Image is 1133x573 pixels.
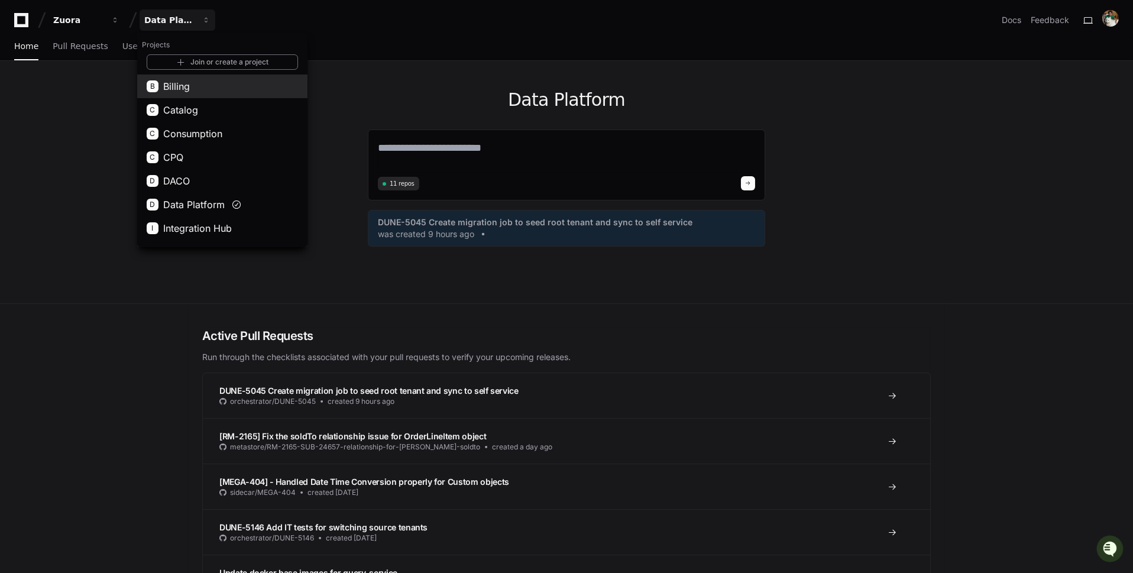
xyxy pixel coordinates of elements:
span: • [98,158,102,167]
a: DUNE-5146 Add IT tests for switching source tenantsorchestrator/DUNE-5146created [DATE] [203,509,930,555]
span: was created 9 hours ago [378,228,474,240]
div: Past conversations [12,128,79,138]
span: Home [14,43,38,50]
span: [MEGA-404] - Handled Date Time Conversion properly for Custom objects [219,477,509,487]
img: PlayerZero [12,11,35,35]
span: sidecar/MEGA-404 [230,488,296,497]
a: Docs [1002,14,1021,26]
span: DUNE-5045 Create migration job to seed root tenant and sync to self service [219,386,519,396]
div: We're offline, but we'll be back soon! [40,99,171,109]
span: Consumption [163,127,222,141]
button: Feedback [1031,14,1069,26]
h1: Projects [137,35,307,54]
button: Data Platform [140,9,215,31]
span: DUNE-5045 Create migration job to seed root tenant and sync to self service [378,216,692,228]
a: Join or create a project [147,54,298,70]
div: Zuora [137,33,307,247]
span: created a day ago [492,442,552,452]
span: orchestrator/DUNE-5045 [230,397,316,406]
span: [DATE] [105,158,129,167]
p: Run through the checklists associated with your pull requests to verify your upcoming releases. [202,351,931,363]
span: DACO [163,174,190,188]
a: [RM-2165] Fix the soldTo relationship issue for OrderLineItem objectmetastore/RM-2165-SUB-24657-r... [203,418,930,464]
img: 1756235613930-3d25f9e4-fa56-45dd-b3ad-e072dfbd1548 [12,88,33,109]
span: created 9 hours ago [328,397,394,406]
span: orchestrator/DUNE-5146 [230,533,314,543]
div: Data Platform [144,14,195,26]
span: metastore/RM-2165-SUB-24657-relationship-for-[PERSON_NAME]-soldto [230,442,480,452]
div: D [147,175,158,187]
button: Start new chat [201,91,215,105]
span: DUNE-5146 Add IT tests for switching source tenants [219,522,428,532]
span: Pylon [118,184,143,193]
div: C [147,128,158,140]
a: DUNE-5045 Create migration job to seed root tenant and sync to self serviceorchestrator/DUNE-5045... [203,373,930,418]
div: I [147,222,158,234]
div: Welcome [12,47,215,66]
span: Pull Requests [53,43,108,50]
span: Integration Hub [163,221,232,235]
img: Sidi Zhu [12,147,31,166]
div: C [147,151,158,163]
button: See all [183,126,215,140]
div: C [147,104,158,116]
a: Powered byPylon [83,184,143,193]
a: DUNE-5045 Create migration job to seed root tenant and sync to self servicewas created 9 hours ago [378,216,755,240]
span: created [DATE] [307,488,358,497]
span: [RM-2165] Fix the soldTo relationship issue for OrderLineItem object [219,431,486,441]
span: 11 repos [390,179,415,188]
button: Zuora [48,9,124,31]
span: Users [122,43,145,50]
h2: Active Pull Requests [202,328,931,344]
div: B [147,80,158,92]
span: [PERSON_NAME] [37,158,96,167]
a: [MEGA-404] - Handled Date Time Conversion properly for Custom objectssidecar/MEGA-404created [DATE] [203,464,930,509]
img: ACg8ocLG_LSDOp7uAivCyQqIxj1Ef0G8caL3PxUxK52DC0_DO42UYdCW=s96-c [1102,10,1119,27]
div: Zuora [53,14,104,26]
a: Home [14,33,38,60]
iframe: Open customer support [1095,534,1127,566]
span: Billing [163,79,190,93]
span: created [DATE] [326,533,377,543]
span: Data Platform [163,198,225,212]
div: D [147,199,158,211]
span: CPQ [163,150,183,164]
a: Users [122,33,145,60]
div: Start new chat [40,88,194,99]
span: Catalog [163,103,198,117]
h1: Data Platform [368,89,765,111]
a: Pull Requests [53,33,108,60]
